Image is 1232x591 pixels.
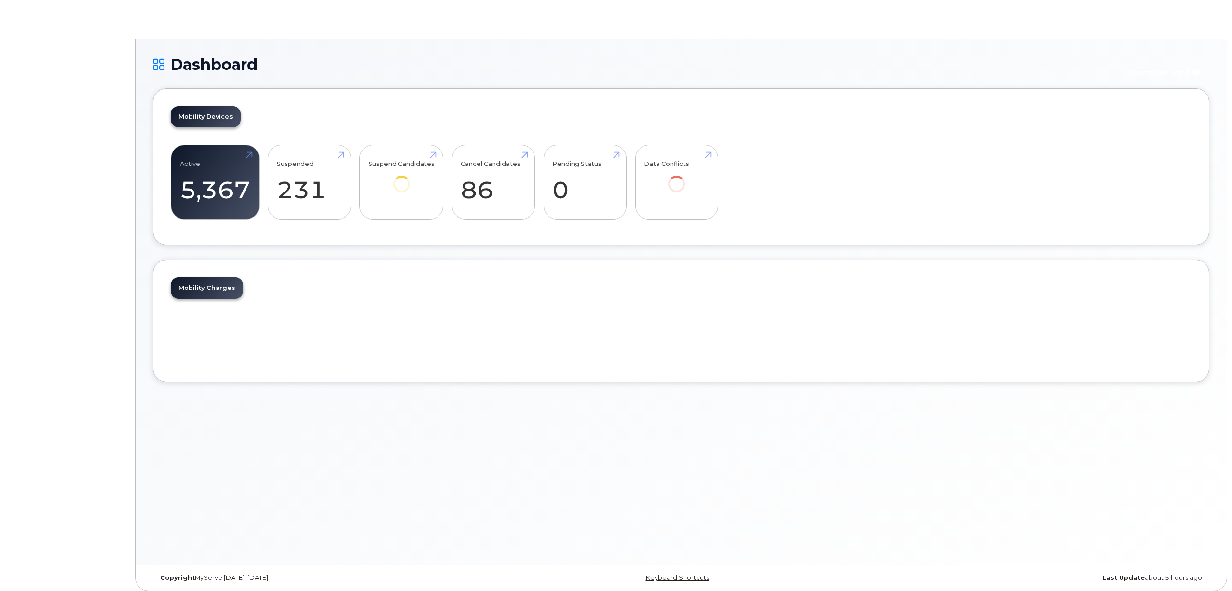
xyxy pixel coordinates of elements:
div: about 5 hours ago [857,574,1209,582]
div: MyServe [DATE]–[DATE] [153,574,505,582]
strong: Last Update [1102,574,1145,581]
a: Keyboard Shortcuts [646,574,709,581]
strong: Copyright [160,574,195,581]
a: Mobility Devices [171,106,241,127]
button: Customer Card [1122,64,1209,81]
a: Suspend Candidates [369,151,435,206]
a: Cancel Candidates 86 [461,151,526,214]
h1: Dashboard [153,56,1118,73]
a: Data Conflicts [644,151,709,206]
a: Mobility Charges [171,277,243,299]
a: Pending Status 0 [552,151,617,214]
a: Active 5,367 [180,151,250,214]
a: Suspended 231 [277,151,342,214]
